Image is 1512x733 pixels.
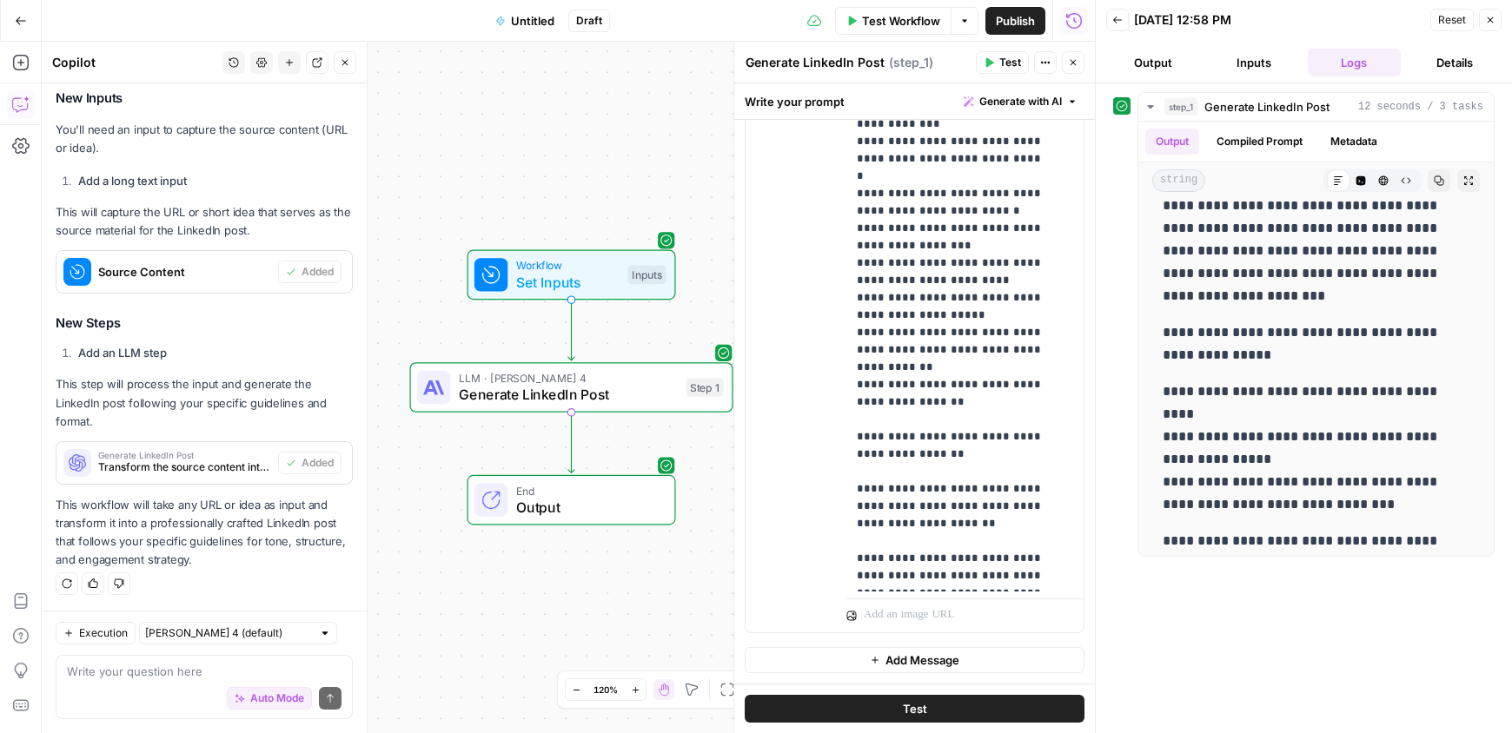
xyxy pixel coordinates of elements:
button: Compiled Prompt [1206,129,1313,155]
span: Add Message [885,651,959,669]
div: LLM · [PERSON_NAME] 4Generate LinkedIn PostStep 1 [410,362,733,413]
span: ( step_1 ) [889,54,933,71]
h3: New Steps [56,313,353,335]
div: Write your prompt [734,83,1095,119]
button: Test [976,51,1029,74]
button: Logs [1308,49,1402,76]
span: Generate LinkedIn Post [98,451,271,459]
button: Output [1106,49,1200,76]
span: Generate LinkedIn Post [1204,98,1330,116]
div: Copilot [52,54,217,71]
button: Execution [56,622,136,644]
span: End [516,482,658,499]
span: Source Content [98,263,271,281]
span: Publish [996,12,1035,30]
span: Added [302,264,334,280]
button: Untitled [485,7,565,35]
button: Test Workflow [835,7,951,35]
span: Draft [576,13,602,29]
span: Test Workflow [862,12,940,30]
span: Transform the source content into an engaging, structured LinkedIn post that positions the CEO as... [98,459,271,475]
div: 12 seconds / 3 tasks [1138,122,1494,556]
button: Output [1145,129,1199,155]
p: This workflow will take any URL or idea as input and transform it into a professionally crafted L... [56,496,353,570]
button: Details [1408,49,1502,76]
span: step_1 [1164,98,1197,116]
button: 12 seconds / 3 tasks [1138,93,1494,121]
span: Generate with AI [979,94,1062,109]
input: Claude Sonnet 4 (default) [145,624,312,642]
button: Inputs [1207,49,1301,76]
div: EndOutput [410,475,733,525]
span: Added [302,455,334,471]
textarea: Generate LinkedIn Post [746,54,885,71]
span: Test [999,55,1021,70]
span: 120% [594,683,618,697]
strong: Add a long text input [78,174,187,188]
span: Execution [79,625,128,641]
span: Reset [1438,12,1466,28]
span: string [1152,169,1205,192]
span: Workflow [516,257,620,274]
button: Added [278,452,342,474]
button: Generate with AI [957,90,1084,113]
span: Output [516,497,658,518]
button: Add Message [745,647,1084,673]
span: Untitled [511,12,554,30]
strong: Add an LLM step [78,346,167,360]
span: Generate LinkedIn Post [459,384,678,405]
span: Test [903,700,927,717]
button: Metadata [1320,129,1388,155]
div: WorkflowSet InputsInputs [410,250,733,300]
button: Test [745,695,1084,723]
span: Auto Mode [250,690,304,706]
button: Added [278,261,342,283]
button: Reset [1430,9,1474,31]
span: LLM · [PERSON_NAME] 4 [459,370,678,386]
button: Publish [985,7,1045,35]
p: This step will process the input and generate the LinkedIn post following your specific guideline... [56,375,353,430]
p: This will capture the URL or short idea that serves as the source material for the LinkedIn post. [56,203,353,240]
div: Step 1 [686,378,724,397]
h3: New Inputs [56,87,353,109]
div: Inputs [627,266,666,285]
button: Auto Mode [227,687,312,710]
g: Edge from start to step_1 [568,300,574,360]
span: 12 seconds / 3 tasks [1358,99,1483,115]
g: Edge from step_1 to end [568,413,574,473]
span: Set Inputs [516,272,620,293]
p: You'll need an input to capture the source content (URL or idea). [56,121,353,157]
